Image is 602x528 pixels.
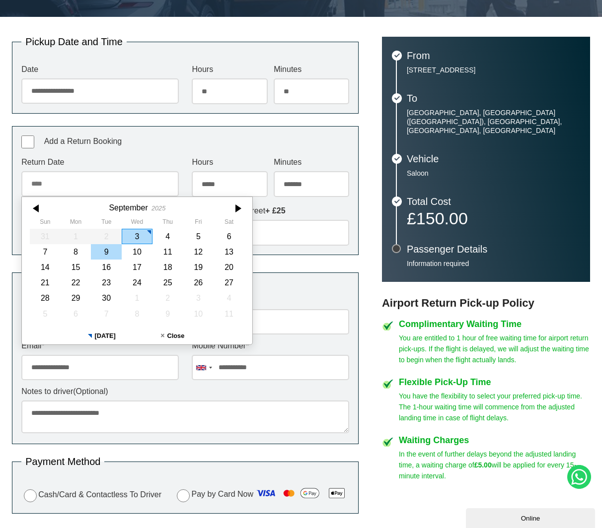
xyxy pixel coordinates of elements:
label: Notes to driver [21,388,349,396]
p: Information required [407,259,580,268]
label: Hours [192,158,267,166]
h4: Waiting Charges [399,436,590,445]
span: (Optional) [73,387,108,396]
h4: Complimentary Waiting Time [399,320,590,329]
input: Cash/Card & Contactless To Driver [24,489,37,502]
p: [STREET_ADDRESS] [407,66,580,74]
p: You have the flexibility to select your preferred pick-up time. The 1-hour waiting time will comm... [399,391,590,423]
h3: Vehicle [407,154,580,164]
p: You are entitled to 1 hour of free waiting time for airport return pick-ups. If the flight is del... [399,332,590,365]
legend: Payment Method [21,457,104,466]
p: In the event of further delays beyond the adjusted landing time, a waiting charge of will be appl... [399,449,590,481]
input: Pay by Card Now [177,489,190,502]
label: Minutes [274,158,349,166]
label: Return Date [21,158,179,166]
label: Hours [192,66,267,73]
label: Date [21,66,179,73]
label: Pay by Card Now [174,485,349,504]
h3: Airport Return Pick-up Policy [382,297,590,310]
h3: From [407,51,580,61]
legend: Pickup Date and Time [21,37,127,47]
input: Add a Return Booking [21,135,34,148]
strong: + £25 [265,206,285,215]
h3: Passenger Details [407,244,580,254]
label: Cash/Card & Contactless To Driver [21,488,161,502]
h3: Total Cost [407,197,580,206]
h3: To [407,93,580,103]
span: 150.00 [416,209,468,228]
p: £ [407,211,580,225]
label: Return Meet & Greet [192,207,349,215]
label: Mobile Number [192,342,349,350]
p: Saloon [407,169,580,178]
h4: Flexible Pick-Up Time [399,378,590,387]
p: [GEOGRAPHIC_DATA], [GEOGRAPHIC_DATA] ([GEOGRAPHIC_DATA]), [GEOGRAPHIC_DATA], [GEOGRAPHIC_DATA], [... [407,108,580,135]
label: Minutes [274,66,349,73]
div: United Kingdom: +44 [192,355,215,380]
label: Email [21,342,179,350]
strong: £5.00 [474,461,492,469]
span: Add a Return Booking [44,137,122,145]
iframe: chat widget [466,506,597,528]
